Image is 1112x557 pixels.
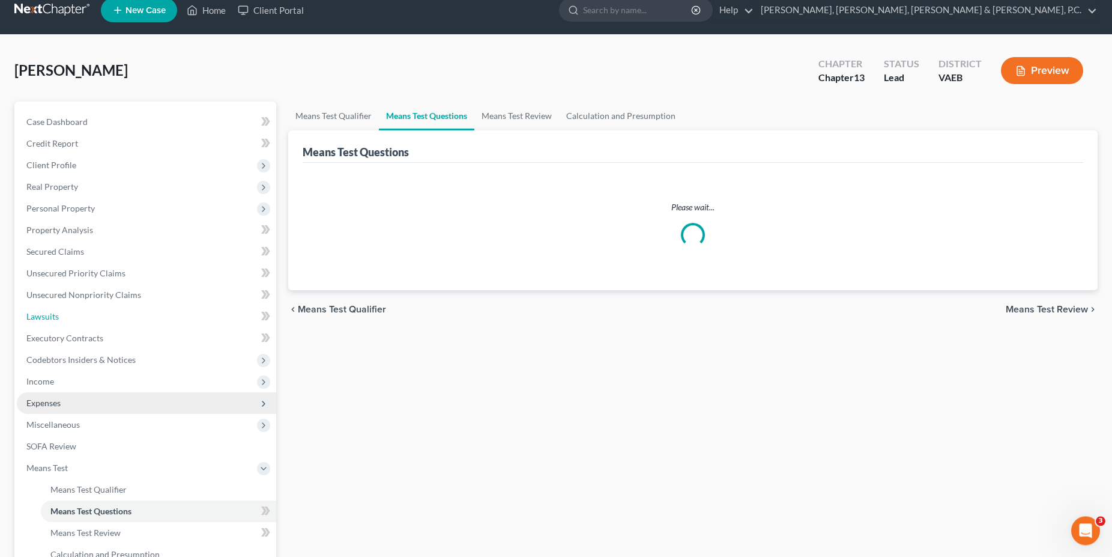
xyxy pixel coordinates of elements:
div: District [938,57,982,71]
button: Preview [1001,57,1083,84]
i: chevron_left [288,305,298,314]
p: Please wait... [312,201,1074,213]
iframe: Intercom live chat [1071,516,1100,545]
a: Means Test Qualifier [41,479,276,501]
span: Means Test Questions [50,506,131,516]
button: chevron_left Means Test Qualifier [288,305,386,314]
span: Property Analysis [26,225,93,235]
a: Calculation and Presumption [559,102,683,130]
div: Means Test Questions [303,145,409,159]
a: Credit Report [17,133,276,154]
span: [PERSON_NAME] [14,61,128,79]
span: SOFA Review [26,441,76,451]
span: Client Profile [26,160,76,170]
span: 13 [854,72,865,83]
a: Means Test Questions [379,102,474,130]
a: Lawsuits [17,306,276,327]
a: SOFA Review [17,436,276,457]
span: 3 [1096,516,1105,526]
a: Means Test Review [41,522,276,544]
span: Codebtors Insiders & Notices [26,355,136,365]
span: Means Test Qualifier [298,305,386,314]
span: Unsecured Nonpriority Claims [26,290,141,300]
span: Personal Property [26,203,95,213]
div: Chapter [818,57,865,71]
span: Credit Report [26,138,78,148]
span: Means Test Review [50,528,121,538]
span: Income [26,376,54,386]
a: Executory Contracts [17,327,276,349]
span: Real Property [26,181,78,192]
span: Means Test Review [1006,305,1088,314]
span: New Case [125,6,166,15]
span: Unsecured Priority Claims [26,268,125,278]
span: Expenses [26,398,61,408]
span: Miscellaneous [26,419,80,430]
span: Executory Contracts [26,333,103,343]
span: Means Test [26,463,68,473]
i: chevron_right [1088,305,1098,314]
span: Case Dashboard [26,117,88,127]
div: Status [884,57,919,71]
div: Lead [884,71,919,85]
a: Unsecured Priority Claims [17,263,276,284]
a: Property Analysis [17,219,276,241]
span: Secured Claims [26,246,84,257]
span: Means Test Qualifier [50,484,127,495]
a: Means Test Review [474,102,559,130]
div: VAEB [938,71,982,85]
a: Means Test Qualifier [288,102,379,130]
a: Secured Claims [17,241,276,263]
a: Means Test Questions [41,501,276,522]
a: Case Dashboard [17,111,276,133]
a: Unsecured Nonpriority Claims [17,284,276,306]
span: Lawsuits [26,311,59,321]
button: Means Test Review chevron_right [1006,305,1098,314]
div: Chapter [818,71,865,85]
